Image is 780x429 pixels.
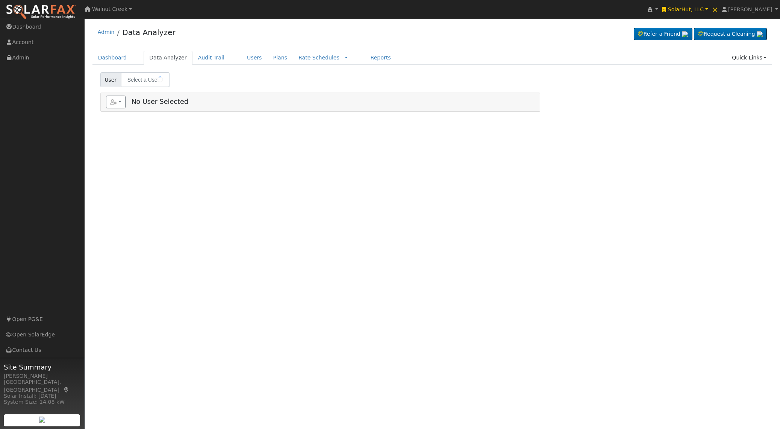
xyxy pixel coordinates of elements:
[121,72,170,87] input: Select a User
[4,372,80,380] div: [PERSON_NAME]
[144,51,192,65] a: Data Analyzer
[682,31,688,37] img: retrieve
[634,28,692,41] a: Refer a Friend
[298,55,339,61] a: Rate Schedules
[4,362,80,372] span: Site Summary
[728,6,772,12] span: [PERSON_NAME]
[712,5,718,14] span: ×
[39,417,45,423] img: retrieve
[241,51,268,65] a: Users
[4,378,80,394] div: [GEOGRAPHIC_DATA], [GEOGRAPHIC_DATA]
[6,4,76,20] img: SolarFax
[365,51,396,65] a: Reports
[4,398,80,406] div: System Size: 14.08 kW
[92,6,127,12] span: Walnut Creek
[268,51,293,65] a: Plans
[757,31,763,37] img: retrieve
[694,28,767,41] a: Request a Cleaning
[92,51,133,65] a: Dashboard
[668,6,704,12] span: SolarHut, LLC
[106,96,535,108] h5: No User Selected
[100,72,121,87] span: User
[4,392,80,400] div: Solar Install: [DATE]
[98,29,115,35] a: Admin
[63,387,70,393] a: Map
[192,51,230,65] a: Audit Trail
[122,28,175,37] a: Data Analyzer
[726,51,772,65] a: Quick Links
